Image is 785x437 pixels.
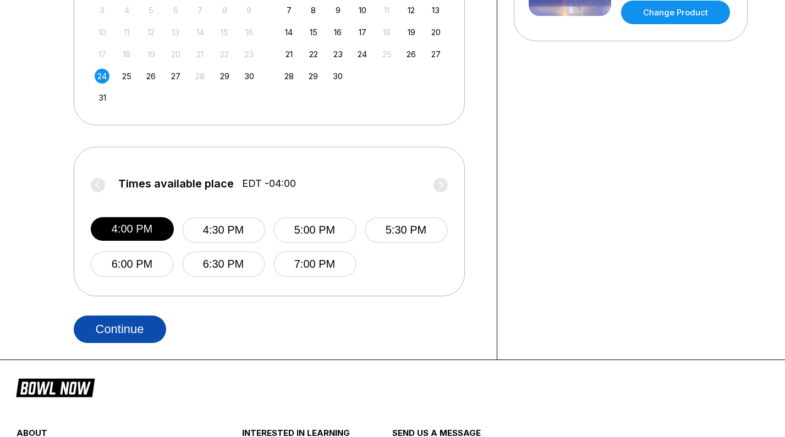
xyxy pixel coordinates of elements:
[119,3,134,18] div: Not available Monday, August 4th, 2025
[217,3,232,18] div: Not available Friday, August 8th, 2025
[168,25,183,40] div: Not available Wednesday, August 13th, 2025
[241,47,256,62] div: Not available Saturday, August 23rd, 2025
[168,3,183,18] div: Not available Wednesday, August 6th, 2025
[306,47,321,62] div: Choose Monday, September 22nd, 2025
[119,47,134,62] div: Not available Monday, August 18th, 2025
[273,217,356,243] button: 5:00 PM
[217,69,232,84] div: Choose Friday, August 29th, 2025
[168,69,183,84] div: Choose Wednesday, August 27th, 2025
[118,178,234,190] span: Times available place
[365,217,448,243] button: 5:30 PM
[282,69,297,84] div: Choose Sunday, September 28th, 2025
[144,47,158,62] div: Not available Tuesday, August 19th, 2025
[217,47,232,62] div: Not available Friday, August 22nd, 2025
[380,47,394,62] div: Not available Thursday, September 25th, 2025
[91,251,174,277] button: 6:00 PM
[144,25,158,40] div: Not available Tuesday, August 12th, 2025
[282,3,297,18] div: Choose Sunday, September 7th, 2025
[404,47,419,62] div: Choose Friday, September 26th, 2025
[95,69,109,84] div: Choose Sunday, August 24th, 2025
[217,25,232,40] div: Not available Friday, August 15th, 2025
[193,47,207,62] div: Not available Thursday, August 21st, 2025
[168,47,183,62] div: Not available Wednesday, August 20th, 2025
[355,25,370,40] div: Choose Wednesday, September 17th, 2025
[355,3,370,18] div: Choose Wednesday, September 10th, 2025
[74,316,166,343] button: Continue
[182,217,265,243] button: 4:30 PM
[429,25,443,40] div: Choose Saturday, September 20th, 2025
[95,25,109,40] div: Not available Sunday, August 10th, 2025
[331,69,345,84] div: Choose Tuesday, September 30th, 2025
[331,3,345,18] div: Choose Tuesday, September 9th, 2025
[429,3,443,18] div: Choose Saturday, September 13th, 2025
[282,47,297,62] div: Choose Sunday, September 21st, 2025
[241,69,256,84] div: Choose Saturday, August 30th, 2025
[306,69,321,84] div: Choose Monday, September 29th, 2025
[144,3,158,18] div: Not available Tuesday, August 5th, 2025
[95,47,109,62] div: Not available Sunday, August 17th, 2025
[355,47,370,62] div: Choose Wednesday, September 24th, 2025
[621,1,730,24] a: Change Product
[404,25,419,40] div: Choose Friday, September 19th, 2025
[331,47,345,62] div: Choose Tuesday, September 23rd, 2025
[429,47,443,62] div: Choose Saturday, September 27th, 2025
[404,3,419,18] div: Choose Friday, September 12th, 2025
[380,3,394,18] div: Not available Thursday, September 11th, 2025
[242,178,296,190] span: EDT -04:00
[182,251,265,277] button: 6:30 PM
[144,69,158,84] div: Choose Tuesday, August 26th, 2025
[273,251,356,277] button: 7:00 PM
[193,3,207,18] div: Not available Thursday, August 7th, 2025
[95,3,109,18] div: Not available Sunday, August 3rd, 2025
[119,69,134,84] div: Choose Monday, August 25th, 2025
[193,25,207,40] div: Not available Thursday, August 14th, 2025
[91,217,174,241] button: 4:00 PM
[306,3,321,18] div: Choose Monday, September 8th, 2025
[282,25,297,40] div: Choose Sunday, September 14th, 2025
[331,25,345,40] div: Choose Tuesday, September 16th, 2025
[193,69,207,84] div: Not available Thursday, August 28th, 2025
[95,90,109,105] div: Choose Sunday, August 31st, 2025
[306,25,321,40] div: Choose Monday, September 15th, 2025
[241,3,256,18] div: Not available Saturday, August 9th, 2025
[380,25,394,40] div: Not available Thursday, September 18th, 2025
[119,25,134,40] div: Not available Monday, August 11th, 2025
[241,25,256,40] div: Not available Saturday, August 16th, 2025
